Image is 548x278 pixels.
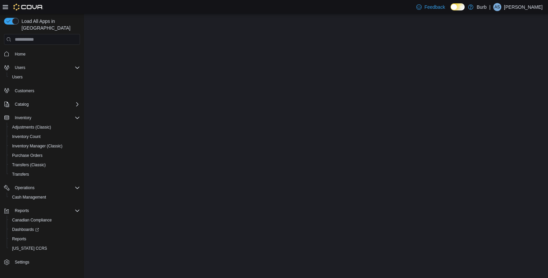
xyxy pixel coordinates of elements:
span: [US_STATE] CCRS [12,246,47,251]
p: | [489,3,491,11]
span: Washington CCRS [9,244,80,252]
button: Catalog [1,100,83,109]
a: Users [9,73,25,81]
span: Reports [15,208,29,213]
a: Cash Management [9,193,49,201]
a: Adjustments (Classic) [9,123,54,131]
button: Inventory Count [7,132,83,141]
span: Transfers (Classic) [9,161,80,169]
span: Customers [12,86,80,95]
button: Users [1,63,83,72]
span: Adjustments (Classic) [12,125,51,130]
span: Transfers [12,172,29,177]
button: Transfers (Classic) [7,160,83,170]
input: Dark Mode [451,3,465,10]
button: Inventory [1,113,83,123]
span: Users [15,65,25,70]
span: Users [9,73,80,81]
a: Reports [9,235,29,243]
span: Home [15,51,26,57]
span: AS [495,3,500,11]
a: Customers [12,87,37,95]
span: Inventory [15,115,31,120]
span: Dashboards [9,225,80,234]
span: Users [12,64,80,72]
span: Operations [12,184,80,192]
button: Canadian Compliance [7,215,83,225]
button: Inventory Manager (Classic) [7,141,83,151]
span: Inventory Count [12,134,41,139]
span: Load All Apps in [GEOGRAPHIC_DATA] [19,18,80,31]
button: [US_STATE] CCRS [7,244,83,253]
button: Operations [1,183,83,193]
span: Operations [15,185,35,190]
span: Canadian Compliance [12,217,52,223]
span: Customers [15,88,34,94]
button: Inventory [12,114,34,122]
span: Cash Management [9,193,80,201]
button: Customers [1,86,83,96]
span: Canadian Compliance [9,216,80,224]
a: Transfers (Classic) [9,161,48,169]
button: Users [12,64,28,72]
span: Settings [15,259,29,265]
a: Dashboards [7,225,83,234]
button: Cash Management [7,193,83,202]
button: Operations [12,184,37,192]
span: Inventory Manager (Classic) [9,142,80,150]
a: Transfers [9,170,32,178]
p: [PERSON_NAME] [504,3,543,11]
a: Canadian Compliance [9,216,54,224]
span: Inventory Count [9,133,80,141]
span: Transfers [9,170,80,178]
button: Purchase Orders [7,151,83,160]
span: Adjustments (Classic) [9,123,80,131]
span: Reports [12,236,26,242]
img: Cova [13,4,43,10]
button: Reports [1,206,83,215]
span: Cash Management [12,195,46,200]
span: Home [12,49,80,58]
span: Purchase Orders [9,151,80,160]
a: Inventory Count [9,133,43,141]
a: Settings [12,258,32,266]
button: Home [1,49,83,59]
a: Inventory Manager (Classic) [9,142,65,150]
span: Settings [12,258,80,266]
span: Dashboards [12,227,39,232]
div: Alex Specht [493,3,501,11]
span: Users [12,74,23,80]
span: Purchase Orders [12,153,43,158]
span: Reports [12,207,80,215]
a: Feedback [414,0,448,14]
span: Inventory Manager (Classic) [12,143,62,149]
button: Settings [1,257,83,267]
span: Catalog [12,100,80,108]
button: Adjustments (Classic) [7,123,83,132]
span: Catalog [15,102,29,107]
span: Transfers (Classic) [12,162,46,168]
span: Feedback [424,4,445,10]
button: Reports [7,234,83,244]
span: Reports [9,235,80,243]
button: Users [7,72,83,82]
button: Catalog [12,100,31,108]
a: Purchase Orders [9,151,45,160]
button: Transfers [7,170,83,179]
p: Burb [477,3,487,11]
a: [US_STATE] CCRS [9,244,50,252]
span: Inventory [12,114,80,122]
button: Reports [12,207,32,215]
a: Home [12,50,28,58]
a: Dashboards [9,225,42,234]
